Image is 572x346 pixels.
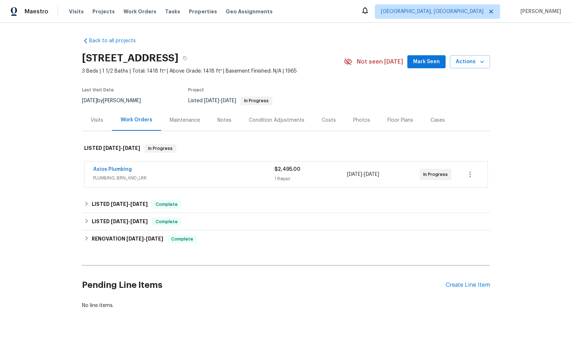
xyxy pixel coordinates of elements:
span: - [103,146,140,151]
div: Photos [353,117,370,124]
span: Last Visit Date [82,88,114,92]
span: Complete [153,218,181,225]
a: Back to all projects [82,37,151,44]
div: Visits [91,117,103,124]
div: by [PERSON_NAME] [82,96,149,105]
div: Condition Adjustments [249,117,304,124]
span: Work Orders [123,8,156,15]
span: Properties [189,8,217,15]
span: [DATE] [347,172,362,177]
h6: LISTED [92,217,148,226]
span: - [126,236,163,241]
span: PLUMBING, BRN_AND_LRR [93,174,274,182]
div: LISTED [DATE]-[DATE]Complete [82,213,490,230]
div: 1 Repair [274,175,347,182]
span: - [204,98,236,103]
div: Floor Plans [387,117,413,124]
span: 3 Beds | 1 1/2 Baths | Total: 1418 ft² | Above Grade: 1418 ft² | Basement Finished: N/A | 1965 [82,68,344,75]
button: Copy Address [178,52,191,65]
span: Projects [92,8,115,15]
div: Create Line Item [446,282,490,289]
span: [DATE] [111,219,128,224]
h2: [STREET_ADDRESS] [82,55,178,62]
span: [PERSON_NAME] [517,8,561,15]
span: - [111,219,148,224]
span: Project [188,88,204,92]
span: [DATE] [221,98,236,103]
span: [DATE] [103,146,121,151]
span: [GEOGRAPHIC_DATA], [GEOGRAPHIC_DATA] [381,8,484,15]
span: Actions [456,57,484,66]
span: Complete [153,201,181,208]
span: In Progress [145,145,175,152]
div: LISTED [DATE]-[DATE]Complete [82,196,490,213]
span: [DATE] [82,98,97,103]
h6: LISTED [92,200,148,209]
div: Maintenance [170,117,200,124]
span: [DATE] [130,202,148,207]
span: $2,495.00 [274,167,300,172]
span: [DATE] [364,172,379,177]
h6: LISTED [84,144,140,153]
span: In Progress [423,171,451,178]
span: [DATE] [146,236,163,241]
div: Work Orders [121,116,152,124]
div: Costs [322,117,336,124]
span: In Progress [241,99,272,103]
div: LISTED [DATE]-[DATE]In Progress [82,137,490,160]
span: Not seen [DATE] [357,58,403,65]
span: [DATE] [126,236,144,241]
button: Mark Seen [407,55,446,69]
span: Listed [188,98,272,103]
span: [DATE] [130,219,148,224]
h2: Pending Line Items [82,268,446,302]
div: Cases [430,117,445,124]
div: Notes [217,117,231,124]
div: RENOVATION [DATE]-[DATE]Complete [82,230,490,248]
span: [DATE] [111,202,128,207]
span: Mark Seen [413,57,440,66]
span: Complete [168,235,196,243]
div: No line items. [82,302,490,309]
span: Visits [69,8,84,15]
span: - [347,171,379,178]
span: Tasks [165,9,180,14]
span: - [111,202,148,207]
button: Actions [450,55,490,69]
a: Axios Plumbing [93,167,132,172]
span: [DATE] [123,146,140,151]
span: [DATE] [204,98,219,103]
span: Maestro [25,8,48,15]
span: Geo Assignments [226,8,273,15]
h6: RENOVATION [92,235,163,243]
